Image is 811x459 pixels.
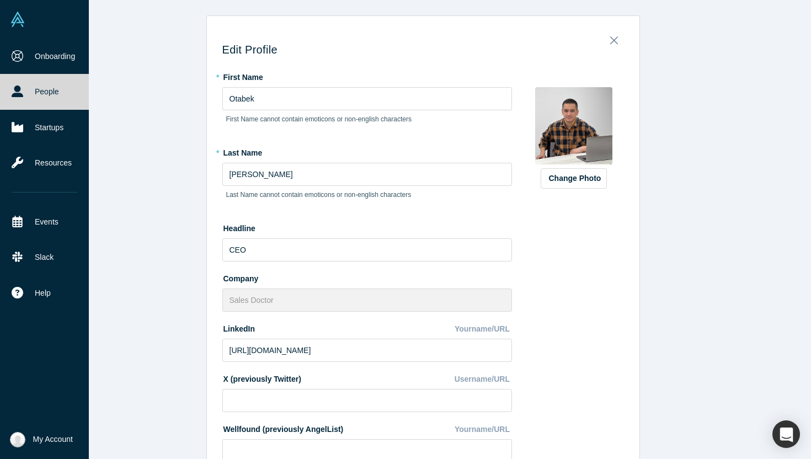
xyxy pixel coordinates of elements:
[222,420,344,435] label: Wellfound (previously AngelList)
[455,420,512,439] div: Yourname/URL
[222,370,301,385] label: X (previously Twitter)
[226,190,508,200] p: Last Name cannot contain emoticons or non-english characters
[541,168,607,189] button: Change Photo
[35,287,51,299] span: Help
[455,370,512,389] div: Username/URL
[10,432,73,447] button: My Account
[10,432,25,447] img: Otabek Suvonov's Account
[10,12,25,27] img: Alchemist Vault Logo
[222,143,512,159] label: Last Name
[222,68,512,83] label: First Name
[222,219,512,234] label: Headline
[33,434,73,445] span: My Account
[535,87,612,164] img: Profile user default
[222,319,255,335] label: LinkedIn
[222,269,512,285] label: Company
[222,238,512,261] input: Partner, CEO
[455,319,512,339] div: Yourname/URL
[226,114,508,124] p: First Name cannot contain emoticons or non-english characters
[222,43,624,56] h3: Edit Profile
[602,30,626,45] button: Close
